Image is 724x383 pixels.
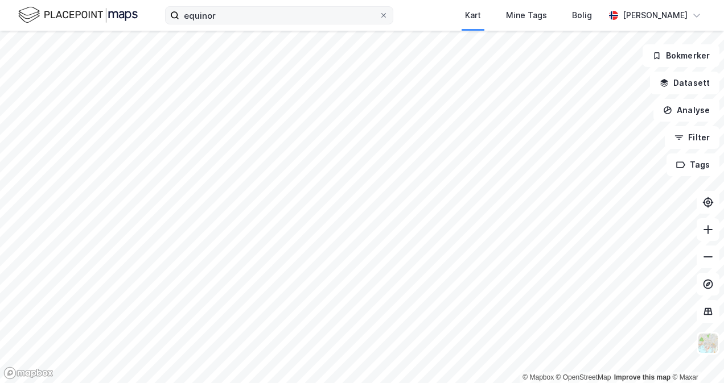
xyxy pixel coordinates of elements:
img: logo.f888ab2527a4732fd821a326f86c7f29.svg [18,5,138,25]
iframe: Chat Widget [667,328,724,383]
div: Bolig [572,9,592,22]
button: Datasett [650,72,719,94]
a: Mapbox [523,373,554,381]
button: Tags [667,153,719,176]
button: Bokmerker [643,44,719,67]
a: Improve this map [614,373,670,381]
div: Kart [465,9,481,22]
div: Mine Tags [506,9,547,22]
input: Søk på adresse, matrikkel, gårdeiere, leietakere eller personer [179,7,379,24]
div: [PERSON_NAME] [623,9,688,22]
button: Filter [665,126,719,149]
a: OpenStreetMap [556,373,611,381]
button: Analyse [653,99,719,122]
a: Mapbox homepage [3,367,54,380]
